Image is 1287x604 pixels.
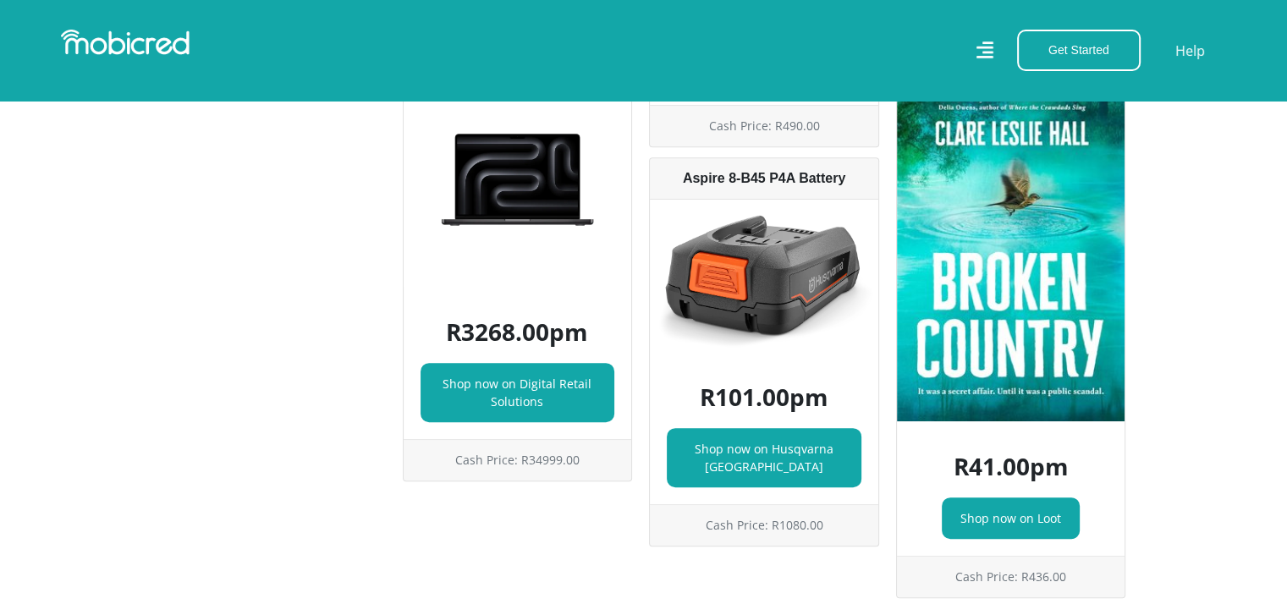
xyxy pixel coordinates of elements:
span: Cash Price: R1080.00 [705,517,822,533]
button: Get Started [1017,30,1141,71]
span: Cash Price: R34999.00 [455,452,580,468]
div: Aspire 8-B45 P4A Battery [650,158,878,200]
span: Cash Price: R436.00 [955,568,1066,585]
img: Mobicred [61,30,190,55]
a: Help [1174,40,1206,62]
p: R3268.00pm [421,314,615,349]
a: Shop now on Husqvarna [GEOGRAPHIC_DATA] [667,428,861,487]
p: R41.00pm [914,448,1108,484]
span: Cash Price: R490.00 [708,118,819,134]
img: Aspire 8-B45 P4A Battery [650,200,878,352]
a: Shop now on Digital Retail Solutions [421,363,615,422]
p: R101.00pm [667,379,861,415]
img: Broken Country (Paperback) [897,70,1125,421]
img: 14-inch MacBook Pro M4 Chip 10-Core CPU 10-Core GPU | 16GB | 512GB - Space Black [404,59,632,288]
a: Shop now on Loot [942,497,1080,539]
